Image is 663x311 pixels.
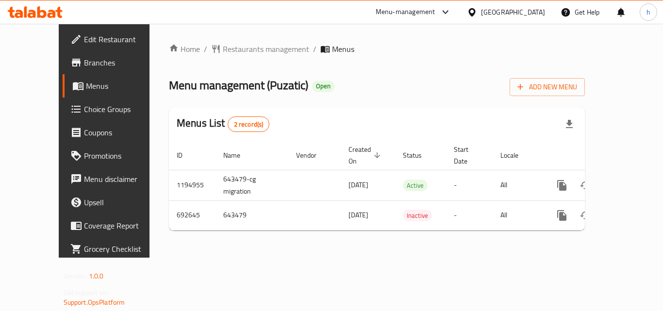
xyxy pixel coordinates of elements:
span: h [646,7,650,17]
li: / [313,43,316,55]
button: Add New Menu [510,78,585,96]
a: Support.OpsPlatform [64,296,125,309]
button: Change Status [574,204,597,227]
span: Choice Groups [84,103,162,115]
td: All [493,170,543,200]
td: 692645 [169,200,215,230]
span: Get support on: [64,286,108,299]
a: Menus [63,74,169,98]
span: ID [177,149,195,161]
table: enhanced table [169,141,651,230]
a: Choice Groups [63,98,169,121]
span: [DATE] [348,179,368,191]
a: Upsell [63,191,169,214]
a: Home [169,43,200,55]
span: Upsell [84,196,162,208]
span: Name [223,149,253,161]
a: Branches [63,51,169,74]
td: - [446,170,493,200]
a: Coupons [63,121,169,144]
span: Inactive [403,210,432,221]
span: Menu management ( Puzatic ) [169,74,308,96]
div: Total records count [228,116,270,132]
div: Menu-management [376,6,435,18]
span: Status [403,149,434,161]
span: Created On [348,144,383,167]
span: Menus [86,80,162,92]
div: [GEOGRAPHIC_DATA] [481,7,545,17]
span: [DATE] [348,209,368,221]
span: Restaurants management [223,43,309,55]
span: Menus [332,43,354,55]
button: Change Status [574,174,597,197]
li: / [204,43,207,55]
span: Active [403,180,428,191]
span: Start Date [454,144,481,167]
a: Coverage Report [63,214,169,237]
a: Promotions [63,144,169,167]
span: Add New Menu [517,81,577,93]
h2: Menus List [177,116,269,132]
span: Branches [84,57,162,68]
a: Menu disclaimer [63,167,169,191]
button: more [550,174,574,197]
span: Coverage Report [84,220,162,231]
span: Vendor [296,149,329,161]
a: Grocery Checklist [63,237,169,261]
div: Open [312,81,334,92]
td: 643479-cg migration [215,170,288,200]
span: Edit Restaurant [84,33,162,45]
td: - [446,200,493,230]
td: All [493,200,543,230]
span: Version: [64,270,87,282]
button: more [550,204,574,227]
a: Edit Restaurant [63,28,169,51]
span: 2 record(s) [228,120,269,129]
td: 1194955 [169,170,215,200]
span: Menu disclaimer [84,173,162,185]
span: Locale [500,149,531,161]
nav: breadcrumb [169,43,585,55]
th: Actions [543,141,651,170]
span: 1.0.0 [89,270,104,282]
span: Grocery Checklist [84,243,162,255]
div: Export file [558,113,581,136]
a: Restaurants management [211,43,309,55]
td: 643479 [215,200,288,230]
span: Promotions [84,150,162,162]
span: Coupons [84,127,162,138]
span: Open [312,82,334,90]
